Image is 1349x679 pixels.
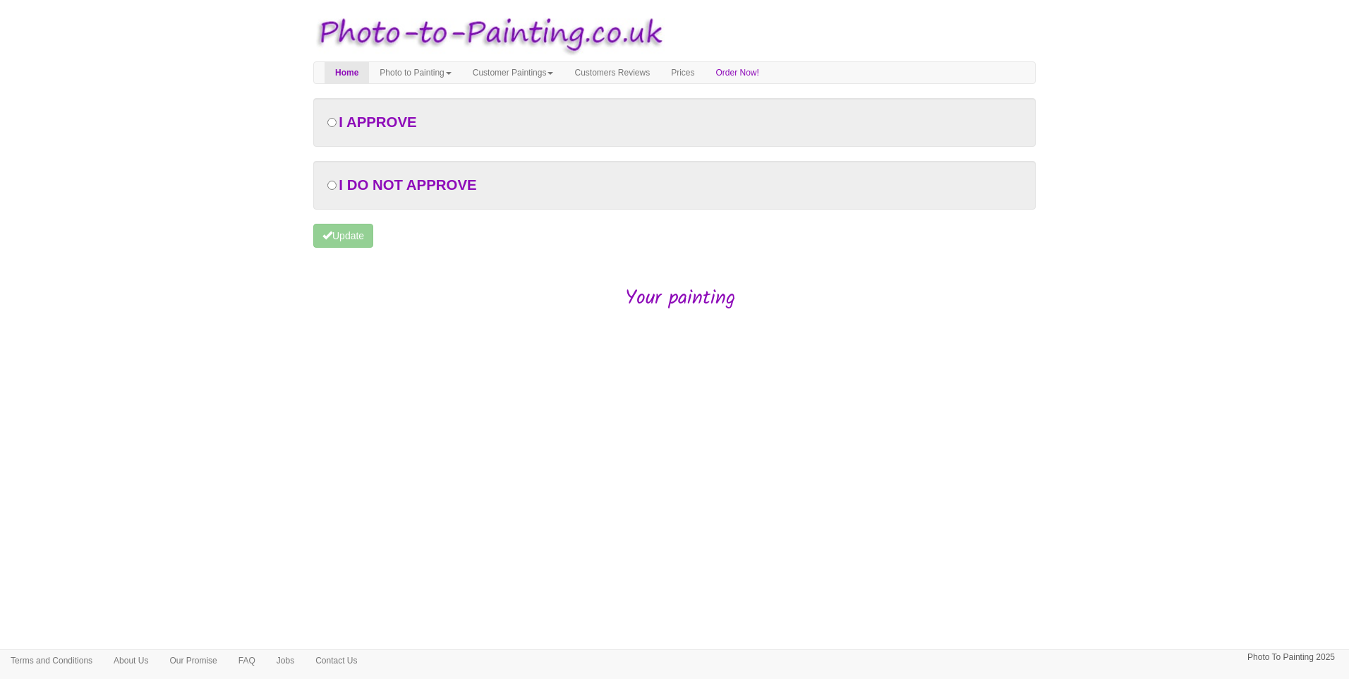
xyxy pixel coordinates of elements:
[1247,650,1335,665] p: Photo To Painting 2025
[228,650,266,671] a: FAQ
[159,650,227,671] a: Our Promise
[564,62,660,83] a: Customers Reviews
[339,114,416,130] span: I APPROVE
[339,177,476,193] span: I DO NOT APPROVE
[462,62,564,83] a: Customer Paintings
[266,650,305,671] a: Jobs
[305,650,368,671] a: Contact Us
[369,62,461,83] a: Photo to Painting
[325,62,369,83] a: Home
[306,7,667,61] img: Photo to Painting
[632,327,717,347] iframe: fb:like Facebook Social Plugin
[706,62,770,83] a: Order Now!
[103,650,159,671] a: About Us
[324,288,1036,310] h2: Your painting
[660,62,705,83] a: Prices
